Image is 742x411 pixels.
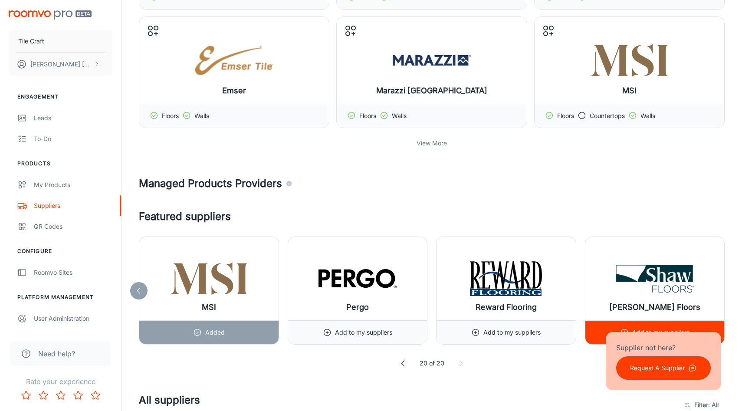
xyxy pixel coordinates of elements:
[34,314,112,323] div: User Administration
[34,134,112,144] div: To-do
[69,387,87,404] button: Rate 4 star
[630,363,685,373] p: Request A Supplier
[7,376,114,387] p: Rate your experience
[18,36,44,46] p: Tile Craft
[87,387,104,404] button: Rate 5 star
[694,400,719,410] span: Filter
[162,111,179,121] p: Floors
[205,328,225,337] p: Added
[346,301,369,313] h6: Pergo
[30,59,92,69] p: [PERSON_NAME] [PERSON_NAME]
[34,201,112,210] div: Suppliers
[467,261,545,296] img: Reward Flooring
[34,222,112,231] div: QR Codes
[392,111,407,121] p: Walls
[417,138,447,148] p: View More
[139,209,725,224] h4: Featured suppliers
[9,10,92,20] img: Roomvo PRO Beta
[616,356,711,380] button: Request A Supplier
[202,301,216,313] h6: MSI
[335,328,392,337] p: Add to my suppliers
[34,180,112,190] div: My Products
[52,387,69,404] button: Rate 3 star
[359,111,376,121] p: Floors
[483,328,541,337] p: Add to my suppliers
[708,400,719,410] span: : All
[38,349,75,359] span: Need help?
[476,301,537,313] h6: Reward Flooring
[616,261,694,296] img: Shaw Floors
[34,268,112,277] div: Roomvo Sites
[17,387,35,404] button: Rate 1 star
[640,111,655,121] p: Walls
[632,328,689,337] p: Add to my suppliers
[9,30,112,53] button: Tile Craft
[590,111,625,121] p: Countertops
[170,261,248,296] img: MSI
[194,111,209,121] p: Walls
[9,53,112,76] button: [PERSON_NAME] [PERSON_NAME]
[616,342,711,353] p: Supplier not here?
[557,111,574,121] p: Floors
[420,358,444,368] p: 20 of 20
[318,261,397,296] img: Pergo
[286,176,292,191] div: Agencies and suppliers who work with us to automatically identify the specific products you carry
[609,301,700,313] h6: [PERSON_NAME] Floors
[34,113,112,123] div: Leads
[139,176,725,191] h4: Managed Products Providers
[35,387,52,404] button: Rate 2 star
